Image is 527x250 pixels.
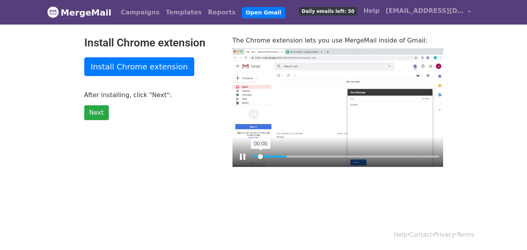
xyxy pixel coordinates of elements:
input: Seek [253,153,439,160]
p: The Chrome extension lets you use MergeMail inside of Gmail: [232,36,443,44]
a: Install Chrome extension [84,57,195,76]
a: Privacy [434,231,455,238]
span: [EMAIL_ADDRESS][DOMAIN_NAME] [386,6,464,16]
a: Campaigns [118,5,163,20]
p: After installing, click "Next": [84,91,221,99]
a: Help [360,3,383,19]
h2: Install Chrome extension [84,36,221,50]
a: Next [84,105,109,120]
a: Templates [163,5,205,20]
a: MergeMail [47,4,112,21]
a: Help [394,231,407,238]
a: [EMAIL_ADDRESS][DOMAIN_NAME] [383,3,474,21]
a: Open Gmail [242,7,285,18]
a: Reports [205,5,239,20]
a: Contact [409,231,432,238]
img: MergeMail logo [47,6,59,18]
a: Daily emails left: 50 [296,3,360,19]
a: Terms [457,231,474,238]
button: Play [236,151,249,163]
span: Daily emails left: 50 [299,7,357,16]
iframe: Chat Widget [488,213,527,250]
